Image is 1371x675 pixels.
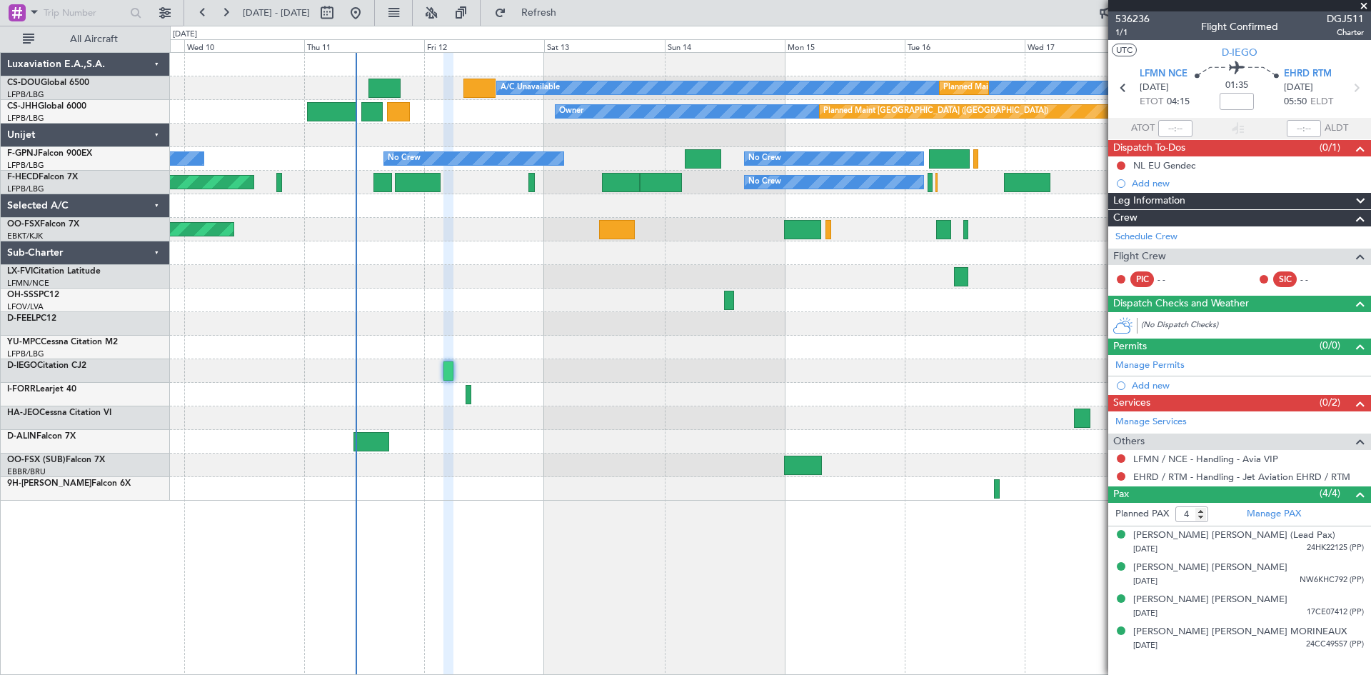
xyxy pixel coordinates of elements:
button: All Aircraft [16,28,155,51]
a: Manage Services [1115,415,1187,429]
span: YU-MPC [7,338,41,346]
a: OO-FSXFalcon 7X [7,220,79,229]
span: D-IEGO [7,361,37,370]
span: (0/2) [1320,395,1340,410]
a: LX-FVICitation Latitude [7,267,101,276]
a: LFPB/LBG [7,89,44,100]
span: [DATE] [1140,81,1169,95]
a: CS-JHHGlobal 6000 [7,102,86,111]
a: LFMN/NCE [7,278,49,289]
div: Planned Maint [GEOGRAPHIC_DATA] ([GEOGRAPHIC_DATA]) [943,77,1168,99]
input: Trip Number [44,2,126,24]
span: Refresh [509,8,569,18]
span: [DATE] - [DATE] [243,6,310,19]
span: (0/1) [1320,140,1340,155]
a: LFPB/LBG [7,349,44,359]
div: SIC [1273,271,1297,287]
span: D-IEGO [1222,45,1257,60]
div: Add new [1132,379,1364,391]
div: - - [1300,273,1332,286]
div: Tue 16 [905,39,1025,52]
span: 24CC49557 (PP) [1306,639,1364,651]
span: 1/1 [1115,26,1150,39]
span: 536236 [1115,11,1150,26]
span: [DATE] [1133,640,1157,651]
a: EBBR/BRU [7,466,46,477]
a: LFPB/LBG [7,113,44,124]
span: 05:50 [1284,95,1307,109]
span: Flight Crew [1113,249,1166,265]
div: No Crew [748,171,781,193]
span: [DATE] [1284,81,1313,95]
span: F-HECD [7,173,39,181]
label: Planned PAX [1115,507,1169,521]
div: Thu 11 [304,39,424,52]
a: D-FEELPC12 [7,314,56,323]
span: F-GPNJ [7,149,38,158]
span: ETOT [1140,95,1163,109]
div: A/C Unavailable [501,77,560,99]
span: (0/0) [1320,338,1340,353]
span: ALDT [1325,121,1348,136]
a: CS-DOUGlobal 6500 [7,79,89,87]
a: Schedule Crew [1115,230,1177,244]
span: CS-DOU [7,79,41,87]
span: D-ALIN [7,432,36,441]
span: ATOT [1131,121,1155,136]
div: Owner [559,101,583,122]
span: Leg Information [1113,193,1185,209]
span: 17CE07412 (PP) [1307,606,1364,619]
a: YU-MPCCessna Citation M2 [7,338,118,346]
a: EBKT/KJK [7,231,43,241]
span: Dispatch To-Dos [1113,140,1185,156]
a: Manage Permits [1115,359,1185,373]
a: LFOV/LVA [7,301,44,312]
span: 24HK22125 (PP) [1307,542,1364,554]
a: I-FORRLearjet 40 [7,385,76,394]
span: Services [1113,395,1150,411]
a: HA-JEOCessna Citation VI [7,409,111,417]
a: D-ALINFalcon 7X [7,432,76,441]
span: OO-FSX (SUB) [7,456,66,464]
div: No Crew [748,148,781,169]
div: PIC [1130,271,1154,287]
span: All Aircraft [37,34,151,44]
span: ELDT [1310,95,1333,109]
div: [PERSON_NAME] [PERSON_NAME] [1133,561,1287,575]
span: Charter [1327,26,1364,39]
a: LFMN / NCE - Handling - Avia VIP [1133,453,1278,465]
span: NW6KHC792 (PP) [1300,574,1364,586]
div: Flight Confirmed [1201,19,1278,34]
span: [DATE] [1133,544,1157,554]
div: Sun 14 [665,39,785,52]
a: 9H-[PERSON_NAME]Falcon 6X [7,479,131,488]
a: LFPB/LBG [7,160,44,171]
span: Pax [1113,486,1129,503]
span: Crew [1113,210,1138,226]
div: (No Dispatch Checks) [1141,319,1371,334]
div: [PERSON_NAME] [PERSON_NAME] (Lead Pax) [1133,529,1335,543]
span: OH-SSS [7,291,39,299]
span: Dispatch Checks and Weather [1113,296,1249,312]
div: [PERSON_NAME] [PERSON_NAME] [1133,593,1287,607]
span: 04:15 [1167,95,1190,109]
span: DGJ511 [1327,11,1364,26]
span: LX-FVI [7,267,33,276]
div: Wed 10 [184,39,304,52]
div: Fri 12 [424,39,544,52]
span: I-FORR [7,385,36,394]
a: F-GPNJFalcon 900EX [7,149,92,158]
span: OO-FSX [7,220,40,229]
button: Refresh [488,1,573,24]
a: OO-FSX (SUB)Falcon 7X [7,456,105,464]
span: D-FEEL [7,314,36,323]
span: Others [1113,434,1145,450]
div: Mon 15 [785,39,905,52]
span: LFMN NCE [1140,67,1187,81]
a: F-HECDFalcon 7X [7,173,78,181]
span: (4/4) [1320,486,1340,501]
div: - - [1157,273,1190,286]
div: Sat 13 [544,39,664,52]
div: [PERSON_NAME] [PERSON_NAME] MORINEAUX [1133,625,1347,639]
div: Planned Maint [GEOGRAPHIC_DATA] ([GEOGRAPHIC_DATA]) [823,101,1048,122]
